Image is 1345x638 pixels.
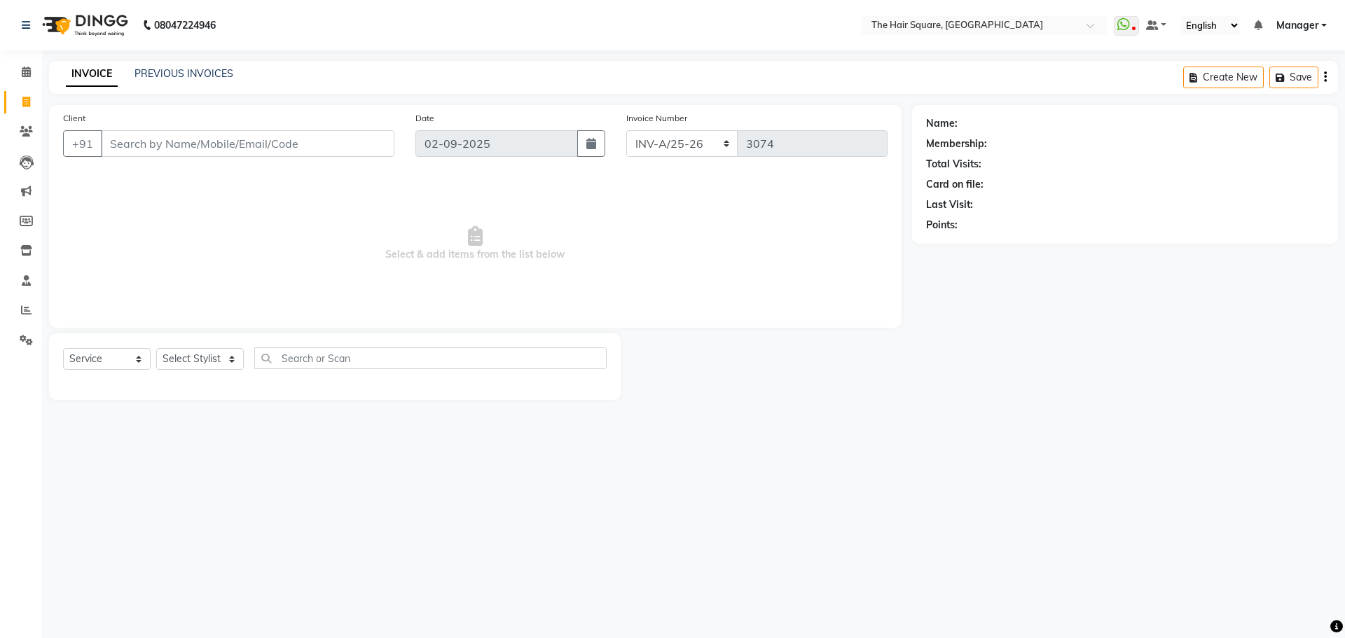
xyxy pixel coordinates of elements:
label: Date [415,112,434,125]
div: Last Visit: [926,197,973,212]
div: Total Visits: [926,157,981,172]
b: 08047224946 [154,6,216,45]
button: Save [1269,67,1318,88]
div: Card on file: [926,177,984,192]
input: Search or Scan [254,347,607,369]
div: Membership: [926,137,987,151]
label: Client [63,112,85,125]
div: Points: [926,218,958,233]
input: Search by Name/Mobile/Email/Code [101,130,394,157]
a: PREVIOUS INVOICES [134,67,233,80]
span: Select & add items from the list below [63,174,888,314]
span: Manager [1276,18,1318,33]
div: Name: [926,116,958,131]
a: INVOICE [66,62,118,87]
img: logo [36,6,132,45]
button: +91 [63,130,102,157]
label: Invoice Number [626,112,687,125]
button: Create New [1183,67,1264,88]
